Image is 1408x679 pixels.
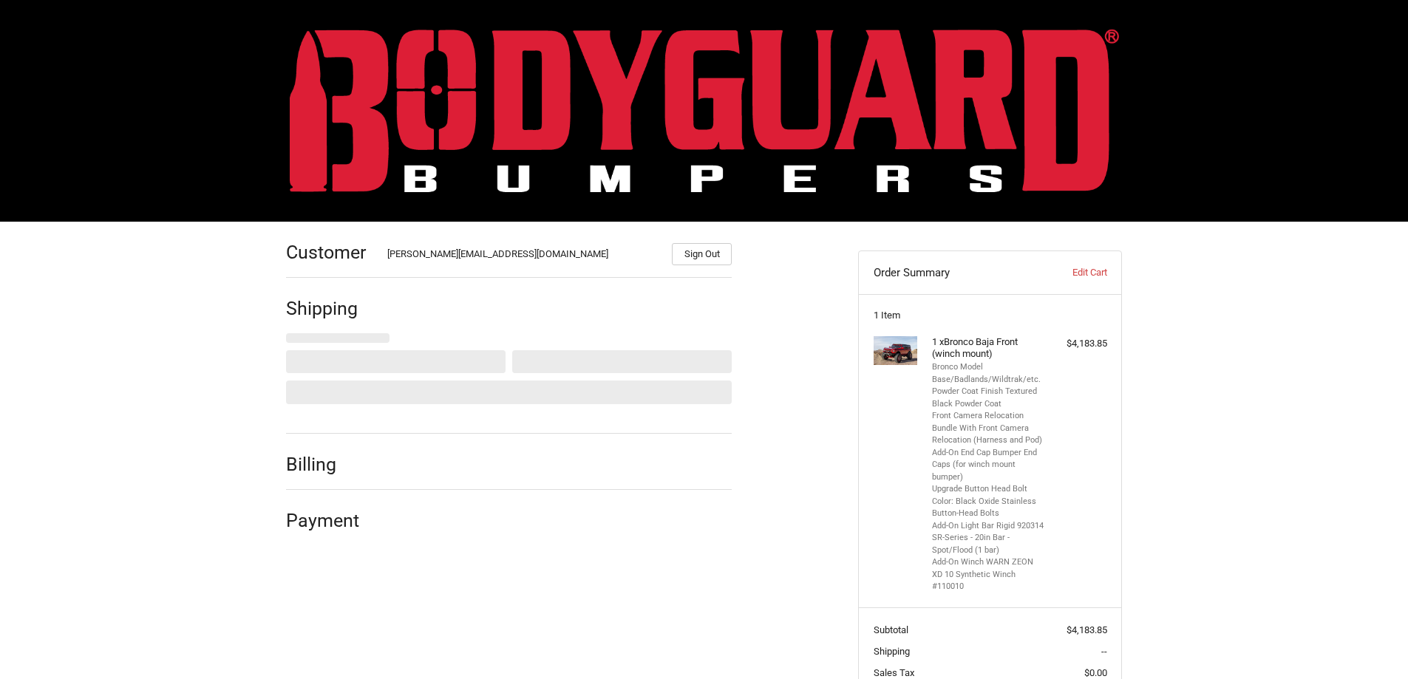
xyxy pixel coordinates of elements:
[290,29,1119,192] img: BODYGUARD BUMPERS
[932,336,1045,361] h4: 1 x Bronco Baja Front (winch mount)
[1101,646,1107,657] span: --
[286,241,373,264] h2: Customer
[874,646,910,657] span: Shipping
[1049,336,1107,351] div: $4,183.85
[932,447,1045,484] li: Add-On End Cap Bumper End Caps (for winch mount bumper)
[672,243,732,265] button: Sign Out
[932,520,1045,557] li: Add-On Light Bar Rigid 920314 SR-Series - 20in Bar - Spot/Flood (1 bar)
[932,386,1045,410] li: Powder Coat Finish Textured Black Powder Coat
[932,483,1045,520] li: Upgrade Button Head Bolt Color: Black Oxide Stainless Button-Head Bolts
[286,509,373,532] h2: Payment
[1067,624,1107,635] span: $4,183.85
[874,624,908,635] span: Subtotal
[286,453,373,476] h2: Billing
[874,310,1107,321] h3: 1 Item
[874,667,914,678] span: Sales Tax
[1033,265,1106,280] a: Edit Cart
[932,556,1045,593] li: Add-On Winch WARN ZEON XD 10 Synthetic Winch #110010
[1084,667,1107,678] span: $0.00
[874,265,1034,280] h3: Order Summary
[932,410,1045,447] li: Front Camera Relocation Bundle With Front Camera Relocation (Harness and Pod)
[932,361,1045,386] li: Bronco Model Base/Badlands/Wildtrak/etc.
[387,247,658,265] div: [PERSON_NAME][EMAIL_ADDRESS][DOMAIN_NAME]
[286,297,373,320] h2: Shipping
